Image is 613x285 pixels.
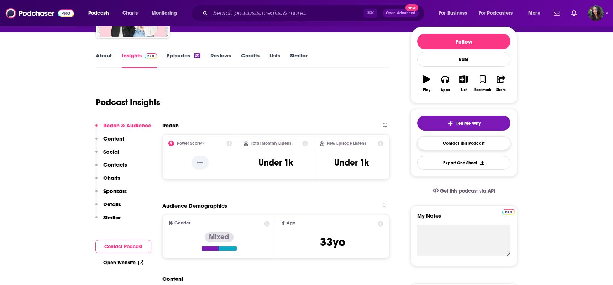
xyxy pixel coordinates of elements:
[269,52,280,68] a: Lists
[162,275,384,282] h2: Content
[474,7,523,19] button: open menu
[417,52,510,67] div: Rate
[551,7,563,19] a: Show notifications dropdown
[103,122,151,129] p: Reach & Audience
[456,121,481,126] span: Tell Me Why
[528,8,540,18] span: More
[96,97,160,108] h1: Podcast Insights
[427,182,501,200] a: Get this podcast via API
[405,4,418,11] span: New
[258,157,293,168] h3: Under 1k
[290,52,308,68] a: Similar
[95,214,121,227] button: Similar
[569,7,580,19] a: Show notifications dropdown
[103,174,120,181] p: Charts
[417,34,510,49] button: Follow
[152,8,177,18] span: Monitoring
[523,7,549,19] button: open menu
[474,88,491,92] div: Bookmark
[103,214,121,221] p: Similar
[147,7,186,19] button: open menu
[174,221,190,225] span: Gender
[473,71,492,96] button: Bookmark
[95,135,124,148] button: Content
[440,188,495,194] span: Get this podcast via API
[103,135,124,142] p: Content
[210,52,231,68] a: Reviews
[103,148,119,155] p: Social
[162,202,227,209] h2: Audience Demographics
[122,52,157,68] a: InsightsPodchaser Pro
[205,232,234,242] div: Mixed
[167,52,200,68] a: Episodes20
[588,5,604,21] span: Logged in as elenadreamday
[95,161,127,174] button: Contacts
[6,6,74,20] img: Podchaser - Follow, Share and Rate Podcasts
[103,260,143,266] a: Open Website
[417,212,510,225] label: My Notes
[417,136,510,150] a: Contact This Podcast
[417,71,436,96] button: Play
[327,141,366,146] h2: New Episode Listens
[88,8,109,18] span: Podcasts
[95,148,119,162] button: Social
[198,5,431,21] div: Search podcasts, credits, & more...
[210,7,364,19] input: Search podcasts, credits, & more...
[122,8,138,18] span: Charts
[502,208,515,215] a: Pro website
[194,53,200,58] div: 20
[95,201,121,214] button: Details
[192,156,209,170] p: --
[95,174,120,188] button: Charts
[492,71,510,96] button: Share
[251,141,291,146] h2: Total Monthly Listens
[588,5,604,21] button: Show profile menu
[241,52,260,68] a: Credits
[334,157,369,168] h3: Under 1k
[434,7,476,19] button: open menu
[103,188,127,194] p: Sponsors
[145,53,157,59] img: Podchaser Pro
[162,122,179,129] h2: Reach
[588,5,604,21] img: User Profile
[386,11,415,15] span: Open Advanced
[287,221,295,225] span: Age
[118,7,142,19] a: Charts
[320,235,345,249] span: 33 yo
[496,88,506,92] div: Share
[479,8,513,18] span: For Podcasters
[417,116,510,131] button: tell me why sparkleTell Me Why
[95,122,151,135] button: Reach & Audience
[383,9,419,17] button: Open AdvancedNew
[423,88,430,92] div: Play
[436,71,454,96] button: Apps
[441,88,450,92] div: Apps
[96,52,112,68] a: About
[83,7,119,19] button: open menu
[364,9,377,18] span: ⌘ K
[461,88,467,92] div: List
[447,121,453,126] img: tell me why sparkle
[439,8,467,18] span: For Business
[502,209,515,215] img: Podchaser Pro
[177,141,205,146] h2: Power Score™
[103,161,127,168] p: Contacts
[95,188,127,201] button: Sponsors
[103,201,121,208] p: Details
[95,240,151,253] button: Contact Podcast
[417,156,510,170] button: Export One-Sheet
[455,71,473,96] button: List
